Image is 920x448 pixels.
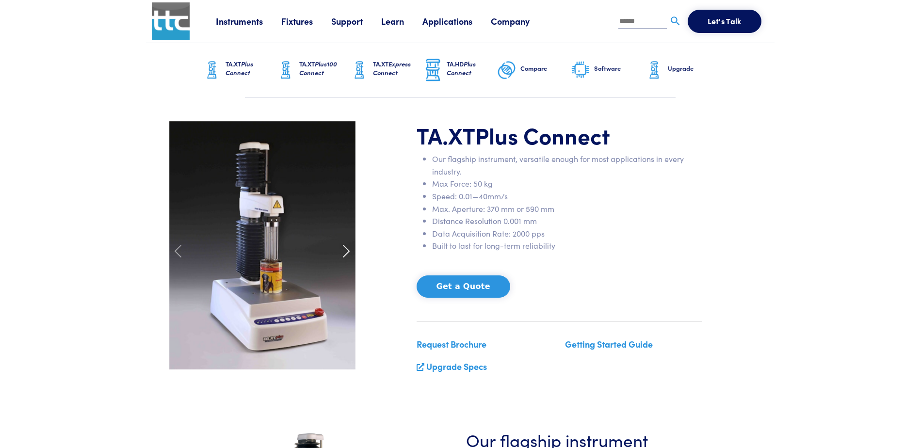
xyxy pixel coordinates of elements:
span: Express Connect [373,59,411,77]
a: TA.XTExpress Connect [350,43,423,97]
button: Let's Talk [688,10,761,33]
img: ta-xt-graphic.png [276,58,295,82]
a: Applications [422,15,491,27]
img: ta-hd-graphic.png [423,58,443,83]
h6: TA.XT [299,60,350,77]
span: Plus Connect [475,119,610,150]
a: Request Brochure [417,338,486,350]
a: Company [491,15,548,27]
img: carousel-ta-xt-plus-petfood.jpg [169,121,355,369]
li: Our flagship instrument, versatile enough for most applications in every industry. [432,153,702,177]
a: Software [571,43,645,97]
img: ta-xt-graphic.png [202,58,222,82]
a: Compare [497,43,571,97]
a: TA.HDPlus Connect [423,43,497,97]
a: Support [331,15,381,27]
img: software-graphic.png [571,60,590,80]
a: Getting Started Guide [565,338,653,350]
img: ttc_logo_1x1_v1.0.png [152,2,190,40]
h6: TA.XT [226,60,276,77]
h1: TA.XT [417,121,702,149]
img: compare-graphic.png [497,58,516,82]
h6: Upgrade [668,64,718,73]
a: TA.XTPlus Connect [202,43,276,97]
span: Plus Connect [226,59,253,77]
h6: TA.HD [447,60,497,77]
li: Data Acquisition Rate: 2000 pps [432,227,702,240]
li: Distance Resolution 0.001 mm [432,215,702,227]
h6: TA.XT [373,60,423,77]
img: ta-xt-graphic.png [645,58,664,82]
button: Get a Quote [417,275,510,298]
h6: Compare [520,64,571,73]
a: Learn [381,15,422,27]
span: Plus Connect [447,59,476,77]
li: Built to last for long-term reliability [432,240,702,252]
li: Max. Aperture: 370 mm or 590 mm [432,203,702,215]
a: Upgrade Specs [426,360,487,372]
a: Instruments [216,15,281,27]
a: TA.XTPlus100 Connect [276,43,350,97]
li: Speed: 0.01—40mm/s [432,190,702,203]
span: Plus100 Connect [299,59,337,77]
img: ta-xt-graphic.png [350,58,369,82]
a: Upgrade [645,43,718,97]
h6: Software [594,64,645,73]
li: Max Force: 50 kg [432,177,702,190]
a: Fixtures [281,15,331,27]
